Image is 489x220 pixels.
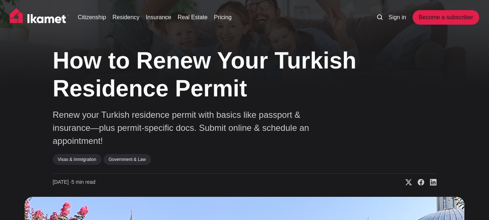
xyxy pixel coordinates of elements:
a: Real Estate [178,13,208,22]
a: Insurance [146,13,171,22]
a: Visas & Immigration [53,154,101,165]
a: Share on X [400,179,412,186]
a: Government & Law [104,154,151,165]
a: Share on Facebook [412,179,424,186]
p: Renew your Turkish residence permit with basics like passport & insurance—plus permit-specific do... [53,108,335,148]
time: 5 min read [53,179,96,186]
h1: How to Renew Your Turkish Residence Permit [53,47,357,103]
a: Citizenship [78,13,106,22]
a: Sign in [388,13,406,22]
img: Ikamet home [10,8,69,26]
a: Become a subscriber [413,10,479,25]
a: Share on Linkedin [424,179,437,186]
a: Pricing [214,13,232,22]
a: Residency [113,13,140,22]
span: [DATE] ∙ [53,179,72,185]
